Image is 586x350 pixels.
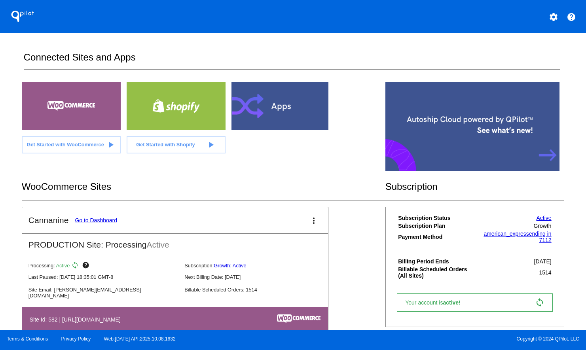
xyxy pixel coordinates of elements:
span: Copyright © 2024 QPilot, LLC [300,336,579,342]
a: Privacy Policy [61,336,91,342]
span: american_express [484,231,529,237]
p: Subscription: [184,263,334,269]
a: Terms & Conditions [7,336,48,342]
th: Payment Method [398,230,475,244]
mat-icon: play_arrow [206,140,216,149]
h1: QPilot [7,8,38,24]
a: Active [537,215,552,221]
p: Site Email: [PERSON_NAME][EMAIL_ADDRESS][DOMAIN_NAME] [28,287,178,299]
a: Web:[DATE] API:2025.10.08.1632 [104,336,176,342]
th: Billable Scheduled Orders (All Sites) [398,266,475,279]
span: Active [56,263,70,269]
span: Get Started with Shopify [136,142,195,148]
p: Processing: [28,261,178,271]
span: Growth [534,223,552,229]
a: Growth: Active [214,263,247,269]
mat-icon: sync [71,261,81,271]
span: 1514 [539,269,551,276]
a: Your account isactive! sync [397,293,552,312]
th: Subscription Plan [398,222,475,229]
h4: Site Id: 582 | [URL][DOMAIN_NAME] [30,316,125,323]
mat-icon: play_arrow [106,140,116,149]
mat-icon: more_vert [309,216,319,225]
span: Get Started with WooCommerce [27,142,104,148]
a: american_expressending in 7112 [484,231,551,243]
th: Subscription Status [398,214,475,221]
img: c53aa0e5-ae75-48aa-9bee-956650975ee5 [277,314,320,323]
h2: Cannanine [28,216,69,225]
span: Active [147,240,169,249]
mat-icon: settings [549,12,558,22]
a: Go to Dashboard [75,217,117,223]
h2: PRODUCTION Site: Processing [22,234,328,250]
mat-icon: sync [535,298,544,307]
th: Billing Period Ends [398,258,475,265]
h2: WooCommerce Sites [22,181,385,192]
h2: Connected Sites and Apps [24,52,560,70]
p: Next Billing Date: [DATE] [184,274,334,280]
mat-icon: help [567,12,576,22]
span: [DATE] [534,258,552,265]
h2: Subscription [385,181,565,192]
span: active! [443,299,464,306]
a: Get Started with Shopify [127,136,226,153]
p: Last Paused: [DATE] 18:35:01 GMT-8 [28,274,178,280]
a: Get Started with WooCommerce [22,136,121,153]
span: Your account is [405,299,468,306]
p: Billable Scheduled Orders: 1514 [184,287,334,293]
mat-icon: help [82,261,91,271]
